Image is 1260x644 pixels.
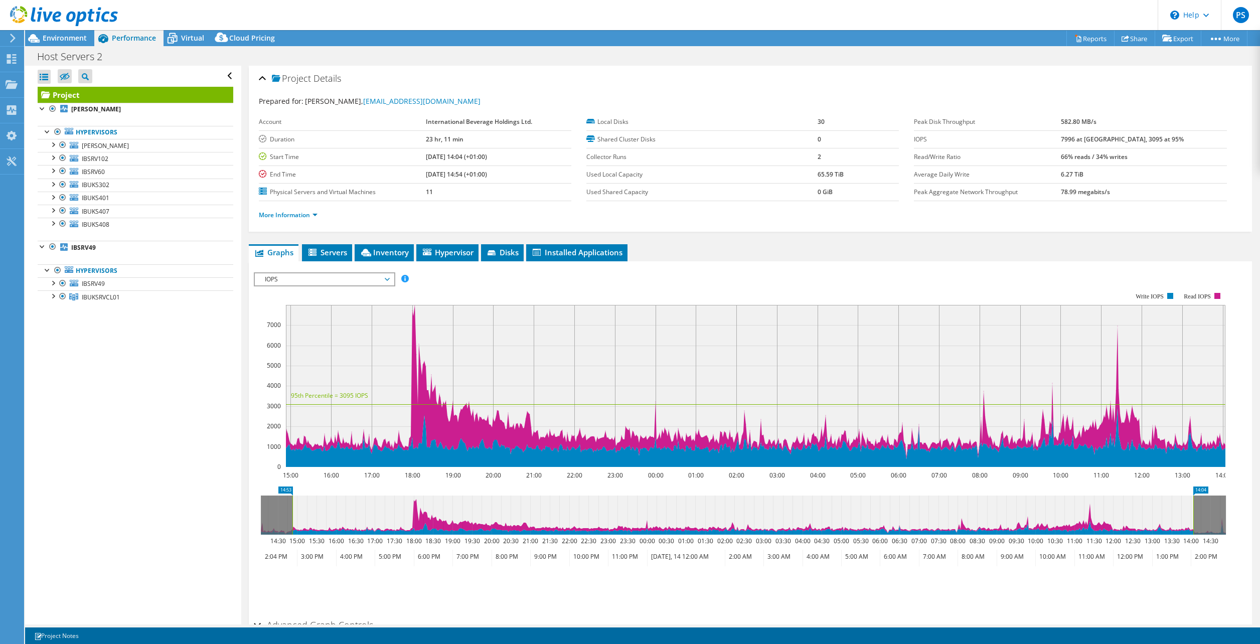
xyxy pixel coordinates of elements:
text: 02:00 [717,537,732,545]
text: 21:00 [526,471,541,479]
label: IOPS [914,134,1061,144]
label: End Time [259,170,426,180]
a: More [1201,31,1247,46]
text: 14:30 [270,537,285,545]
label: Peak Aggregate Network Throughput [914,187,1061,197]
text: 11:00 [1093,471,1109,479]
span: Details [313,72,341,84]
text: 09:00 [989,537,1004,545]
span: IBSRV49 [82,279,105,288]
span: Project [272,74,311,84]
text: 04:00 [795,537,810,545]
text: Write IOPS [1136,293,1164,300]
text: 5000 [267,361,281,370]
span: Virtual [181,33,204,43]
text: 7000 [267,320,281,329]
text: 19:00 [445,471,460,479]
text: 04:30 [814,537,829,545]
text: 0 [277,462,281,471]
text: 00:00 [639,537,655,545]
text: 07:00 [911,537,926,545]
text: 13:30 [1164,537,1179,545]
text: 20:00 [485,471,501,479]
b: 66% reads / 34% writes [1061,152,1128,161]
text: 01:00 [688,471,703,479]
text: 17:00 [367,537,382,545]
text: 02:30 [736,537,751,545]
text: 02:00 [728,471,744,479]
text: 15:00 [289,537,304,545]
span: Inventory [360,247,409,257]
label: Local Disks [586,117,818,127]
text: 1000 [267,442,281,451]
text: 20:30 [503,537,518,545]
a: Project Notes [27,629,86,642]
span: IBUKSRVCL01 [82,293,120,301]
text: 14:00 [1183,537,1198,545]
b: [PERSON_NAME] [71,105,121,113]
text: 01:30 [697,537,713,545]
text: 13:00 [1174,471,1190,479]
h1: Host Servers 2 [33,51,118,62]
text: 01:00 [678,537,693,545]
b: 6.27 TiB [1061,170,1083,179]
label: Used Shared Capacity [586,187,818,197]
text: 21:00 [522,537,538,545]
a: IBSRV60 [38,165,233,178]
text: 06:00 [872,537,887,545]
a: Export [1155,31,1201,46]
text: 09:30 [1008,537,1024,545]
span: IBUKS408 [82,220,109,229]
span: [PERSON_NAME] [82,141,129,150]
a: Reports [1066,31,1115,46]
text: 23:00 [607,471,622,479]
b: 78.99 megabits/s [1061,188,1110,196]
b: IBSRV49 [71,243,96,252]
text: 08:00 [950,537,965,545]
a: IBUKSRVCL01 [38,290,233,303]
text: 23:30 [619,537,635,545]
text: 23:00 [600,537,615,545]
label: Account [259,117,426,127]
text: 17:30 [386,537,402,545]
text: 16:00 [328,537,344,545]
label: Prepared for: [259,96,303,106]
b: 23 hr, 11 min [426,135,463,143]
span: IBUKS302 [82,181,109,189]
span: IBSRV60 [82,168,105,176]
label: Average Daily Write [914,170,1061,180]
label: Collector Runs [586,152,818,162]
text: 20:00 [484,537,499,545]
text: Read IOPS [1184,293,1211,300]
text: 12:00 [1134,471,1149,479]
span: IBSRV102 [82,154,108,163]
span: Performance [112,33,156,43]
a: Hypervisors [38,264,233,277]
text: 16:30 [348,537,363,545]
text: 08:30 [969,537,985,545]
label: Used Local Capacity [586,170,818,180]
text: 95th Percentile = 3095 IOPS [291,391,368,400]
text: 3000 [267,402,281,410]
span: [PERSON_NAME], [305,96,481,106]
a: IBSRV49 [38,241,233,254]
text: 18:00 [404,471,420,479]
text: 10:30 [1047,537,1062,545]
text: 14:00 [1215,471,1230,479]
text: 00:30 [658,537,674,545]
span: Graphs [254,247,293,257]
text: 07:00 [931,471,947,479]
a: IBUKS302 [38,179,233,192]
text: 04:00 [810,471,825,479]
span: IBUKS407 [82,207,109,216]
text: 06:00 [890,471,906,479]
b: 2 [818,152,821,161]
text: 10:00 [1027,537,1043,545]
span: IBUKS401 [82,194,109,202]
span: Hypervisor [421,247,474,257]
a: IBUKS401 [38,192,233,205]
text: 17:00 [364,471,379,479]
text: 05:00 [850,471,865,479]
b: International Beverage Holdings Ltd. [426,117,532,126]
b: [DATE] 14:54 (+01:00) [426,170,487,179]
